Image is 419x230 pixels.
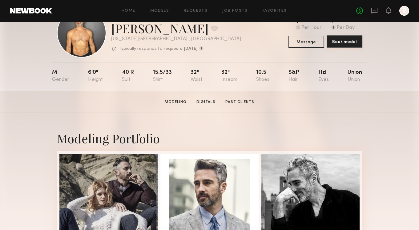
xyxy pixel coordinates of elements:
[52,70,69,82] div: M
[194,99,218,105] a: Digitals
[399,6,409,16] a: R
[162,99,189,105] a: Modeling
[153,70,171,82] div: 15.5/33
[88,70,103,82] div: 6'0"
[57,130,362,146] div: Modeling Portfolio
[318,70,329,82] div: Hzl
[111,20,241,36] div: [PERSON_NAME]
[184,47,198,51] b: [DATE]
[122,9,135,13] a: Home
[191,70,202,82] div: 32"
[327,35,362,48] button: Book model
[221,70,237,82] div: 32"
[256,70,269,82] div: 10.5
[223,99,257,105] a: Past Clients
[119,47,182,51] p: Typically responds to requests
[337,25,355,31] div: Per Day
[184,9,207,13] a: Requests
[111,37,241,42] div: [US_STATE][GEOGRAPHIC_DATA] , [GEOGRAPHIC_DATA]
[222,9,248,13] a: Job Posts
[288,36,324,48] button: Message
[348,70,362,82] div: Union
[301,25,321,31] div: Per Hour
[150,9,169,13] a: Models
[288,70,299,82] div: S&P
[327,36,362,48] a: Book model
[263,9,287,13] a: Favorites
[122,70,134,82] div: 40 r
